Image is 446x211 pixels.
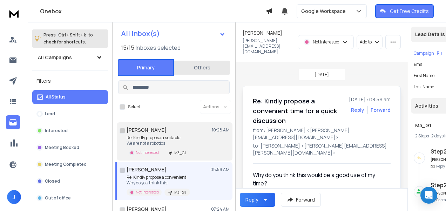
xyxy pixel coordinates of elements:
button: Get Free Credits [375,4,434,18]
button: Primary [118,59,174,76]
p: from: [PERSON_NAME] <[PERSON_NAME][EMAIL_ADDRESS][DOMAIN_NAME]> [253,127,391,141]
p: All Status [46,94,66,100]
p: Lead Details [415,31,445,38]
p: Add to [360,39,372,45]
p: 10:28 AM [212,127,230,133]
button: Campaign [414,50,442,56]
p: Google Workspace [301,8,349,15]
span: 15 / 15 [121,43,134,52]
p: Meeting Completed [45,162,87,167]
button: J [7,190,21,204]
p: First Name [414,73,434,79]
span: 2 Steps [415,133,429,139]
h3: Inboxes selected [136,43,181,52]
p: Email [414,62,425,67]
p: Lead [45,111,55,117]
p: Meeting Booked [45,145,79,150]
img: logo [7,7,21,20]
div: Open Intercom Messenger [420,187,437,204]
h1: [PERSON_NAME] [127,127,167,134]
button: Interested [32,124,108,138]
p: Why do you think this [127,180,190,186]
p: Press to check for shortcuts. [43,32,93,46]
button: Lead [32,107,108,121]
p: M3_G1 [174,190,186,195]
p: Not Interested [136,150,159,155]
p: Re: Kindly propose a convenient [127,175,190,180]
button: Forward [281,193,321,207]
button: Reply [240,193,275,207]
p: M3_G1 [174,150,186,156]
p: We are not a robotics [127,141,190,146]
p: Not Interested [136,190,159,195]
p: Get Free Credits [390,8,429,15]
span: Ctrl + Shift + k [57,31,87,39]
p: Re: Kindly propose a suitable [127,135,190,141]
button: Out of office [32,191,108,205]
button: Reply [351,107,364,114]
div: Why do you think this would be a good use of my time? [253,171,385,196]
button: Others [174,60,230,75]
div: Forward [371,107,391,114]
button: Meeting Booked [32,141,108,155]
button: All Campaigns [32,50,108,64]
button: Closed [32,174,108,188]
h1: [PERSON_NAME] [127,166,167,173]
p: Interested [45,128,68,134]
div: Reply [245,196,258,203]
p: [DATE] : 08:59 am [349,96,391,103]
p: Not Interested [313,39,339,45]
button: All Inbox(s) [115,27,231,41]
p: [DATE] [315,72,329,77]
p: Out of office [45,195,71,201]
p: Last Name [414,84,434,90]
p: to: [PERSON_NAME] <[PERSON_NAME][EMAIL_ADDRESS][PERSON_NAME][DOMAIN_NAME]> [253,142,391,156]
h3: Filters [32,76,108,86]
button: Meeting Completed [32,157,108,171]
p: 08:59 AM [210,167,230,172]
h1: [PERSON_NAME] [243,29,282,36]
h1: Onebox [40,7,266,15]
p: Closed [45,178,60,184]
p: [PERSON_NAME][EMAIL_ADDRESS][DOMAIN_NAME] [243,38,293,55]
h1: All Inbox(s) [121,30,160,37]
h1: All Campaigns [38,54,72,61]
p: Campaign [414,50,434,56]
label: Select [128,104,141,110]
button: All Status [32,90,108,104]
h1: Re: Kindly propose a convenient time for a quick discussion [253,96,345,125]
